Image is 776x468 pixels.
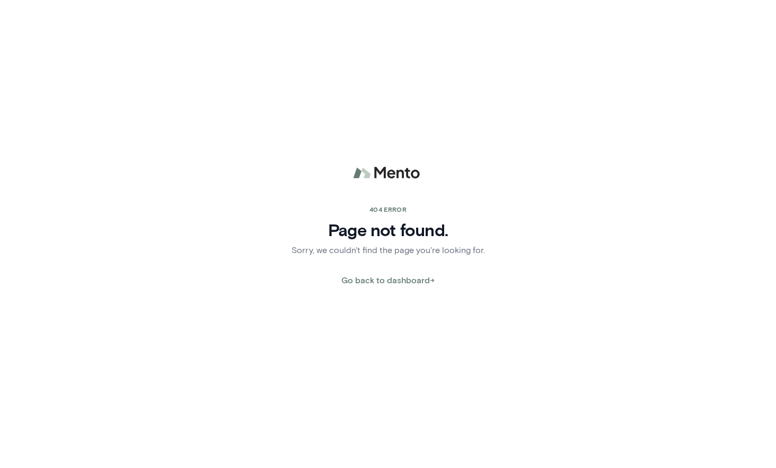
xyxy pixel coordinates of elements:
button: Go back to dashboard [336,269,440,291]
h4: Page not found. [292,220,485,240]
p: Sorry, we couldn't find the page you're looking for. [292,244,485,257]
span: → [430,274,435,286]
span: 404 error [369,205,407,213]
img: logo [340,160,436,186]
